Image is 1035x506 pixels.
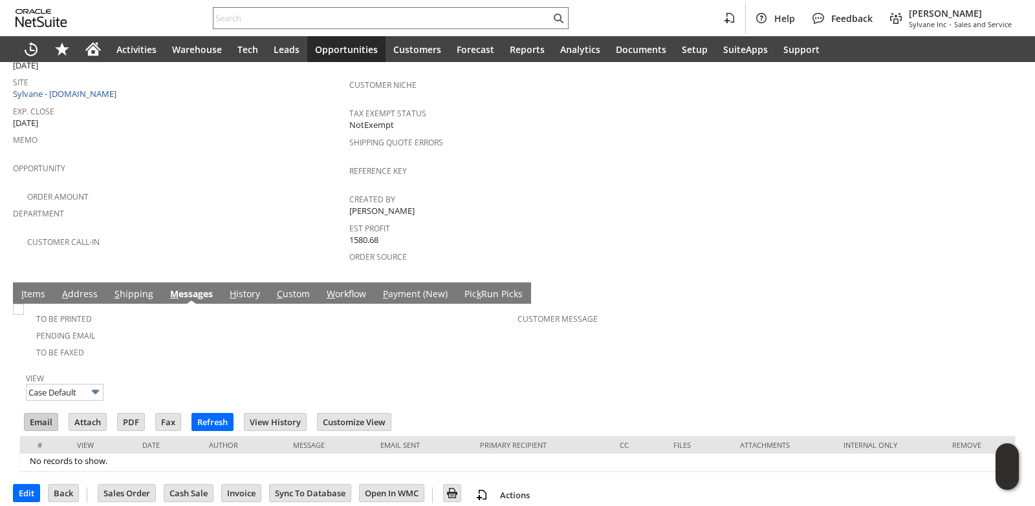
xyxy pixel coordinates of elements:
span: Analytics [560,43,600,56]
svg: Search [550,10,566,26]
a: View [26,373,44,384]
input: Search [213,10,550,26]
svg: Home [85,41,101,57]
input: Back [49,485,78,501]
a: Support [776,36,827,62]
div: Remove [952,440,1005,450]
span: [DATE] [13,117,38,129]
span: Opportunities [315,43,378,56]
span: I [21,288,24,300]
div: Message [293,440,362,450]
span: Support [783,43,820,56]
a: Pending Email [36,330,95,341]
input: View History [245,414,306,430]
a: Documents [608,36,674,62]
a: History [226,288,263,302]
input: PDF [118,414,144,430]
span: Sales and Service [954,19,1012,29]
a: Sylvane - [DOMAIN_NAME] [13,88,120,100]
a: Forecast [449,36,502,62]
a: SuiteApps [715,36,776,62]
a: Customers [386,36,449,62]
input: Customize View [318,414,391,430]
span: Setup [682,43,708,56]
div: Cc [620,440,654,450]
span: Tech [237,43,258,56]
a: To Be Faxed [36,347,84,358]
input: Sync To Database [270,485,351,501]
div: View [77,440,123,450]
svg: Shortcuts [54,41,70,57]
span: k [477,288,481,300]
a: Customer Niche [349,79,417,90]
a: Home [78,36,109,62]
a: Setup [674,36,715,62]
a: Leads [266,36,307,62]
a: Recent Records [16,36,47,62]
a: Customer Message [517,313,598,324]
a: To Be Printed [36,313,92,324]
a: Reports [502,36,552,62]
div: Email Sent [380,440,461,450]
a: Customer Call-in [27,237,100,248]
span: Warehouse [172,43,222,56]
a: Opportunity [13,163,65,174]
img: Unchecked [13,304,24,315]
div: Primary Recipient [480,440,600,450]
div: Files [673,440,721,450]
a: Custom [274,288,313,302]
span: Feedback [831,12,873,25]
input: Cash Sale [164,485,213,501]
span: W [327,288,335,300]
a: Activities [109,36,164,62]
span: H [230,288,236,300]
div: # [30,440,58,450]
span: NotExempt [349,119,394,131]
span: Help [774,12,795,25]
span: [PERSON_NAME] [909,7,1012,19]
a: Reference Key [349,165,407,176]
td: No records to show. [20,454,1015,472]
div: Date [142,440,190,450]
input: Case Default [26,384,103,401]
span: Leads [274,43,300,56]
span: A [62,288,68,300]
input: Open In WMC [360,485,424,501]
a: Memo [13,134,38,145]
a: Department [13,208,64,219]
input: Refresh [192,414,233,430]
input: Fax [156,414,180,430]
a: Workflow [323,288,369,302]
span: S [114,288,120,300]
a: Analytics [552,36,608,62]
a: Created By [349,194,395,205]
img: More Options [88,385,103,399]
input: Attach [69,414,106,430]
span: Documents [616,43,666,56]
div: Author [209,440,274,450]
input: Sales Order [98,485,155,501]
a: PickRun Picks [461,288,526,302]
span: SuiteApps [723,43,768,56]
span: Reports [510,43,545,56]
a: Tax Exempt Status [349,108,426,119]
span: Sylvane Inc [909,19,946,29]
span: Forecast [457,43,494,56]
a: Opportunities [307,36,386,62]
img: Print [444,485,460,501]
a: Unrolled view on [999,285,1014,300]
a: Shipping [111,288,157,302]
a: Messages [167,288,216,302]
svg: logo [16,9,67,27]
span: 1580.68 [349,234,378,246]
a: Order Amount [27,191,89,202]
span: M [170,288,179,300]
iframe: Click here to launch Oracle Guided Learning Help Panel [996,443,1019,490]
a: Payment (New) [380,288,451,302]
span: Oracle Guided Learning Widget. To move around, please hold and drag [996,467,1019,490]
a: Warehouse [164,36,230,62]
svg: Recent Records [23,41,39,57]
a: Site [13,77,28,88]
span: P [383,288,388,300]
span: [DATE] [13,59,38,72]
